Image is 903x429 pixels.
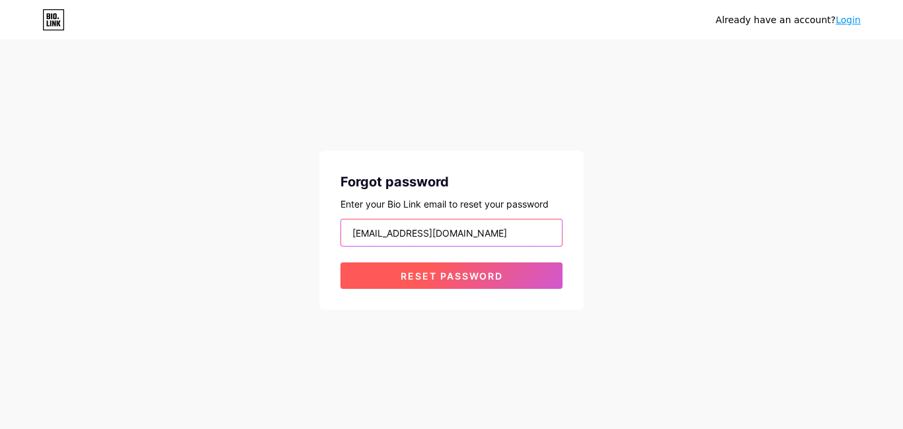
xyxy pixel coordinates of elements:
span: Reset password [401,270,503,282]
div: Already have an account? [716,13,861,27]
div: Enter your Bio Link email to reset your password [340,197,563,211]
input: Email [341,219,562,246]
div: Forgot password [340,172,563,192]
button: Reset password [340,262,563,289]
a: Login [836,15,861,25]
